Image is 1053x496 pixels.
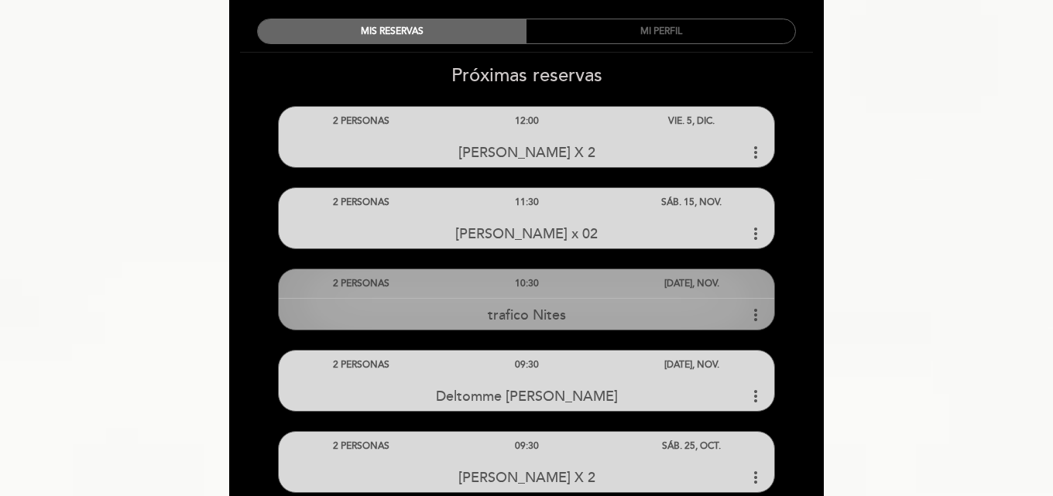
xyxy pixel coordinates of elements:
[609,432,774,460] div: SÁB. 25, OCT.
[444,107,609,135] div: 12:00
[458,144,595,161] span: [PERSON_NAME] X 2
[279,107,444,135] div: 2 PERSONAS
[279,432,444,460] div: 2 PERSONAS
[458,469,595,486] span: [PERSON_NAME] X 2
[444,432,609,460] div: 09:30
[455,225,598,242] span: [PERSON_NAME] x 02
[609,269,774,298] div: [DATE], NOV.
[746,468,765,487] i: more_vert
[279,188,444,217] div: 2 PERSONAS
[258,19,526,43] div: MIS RESERVAS
[746,143,765,162] i: more_vert
[609,351,774,379] div: [DATE], NOV.
[279,269,444,298] div: 2 PERSONAS
[444,188,609,217] div: 11:30
[609,188,774,217] div: SÁB. 15, NOV.
[526,19,795,43] div: MI PERFIL
[746,306,765,324] i: more_vert
[746,387,765,405] i: more_vert
[609,107,774,135] div: VIE. 5, DIC.
[444,351,609,379] div: 09:30
[228,64,825,87] h2: Próximas reservas
[279,351,444,379] div: 2 PERSONAS
[444,269,609,298] div: 10:30
[746,224,765,243] i: more_vert
[488,306,566,323] span: trafico Nites
[436,388,618,405] span: Deltomme [PERSON_NAME]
